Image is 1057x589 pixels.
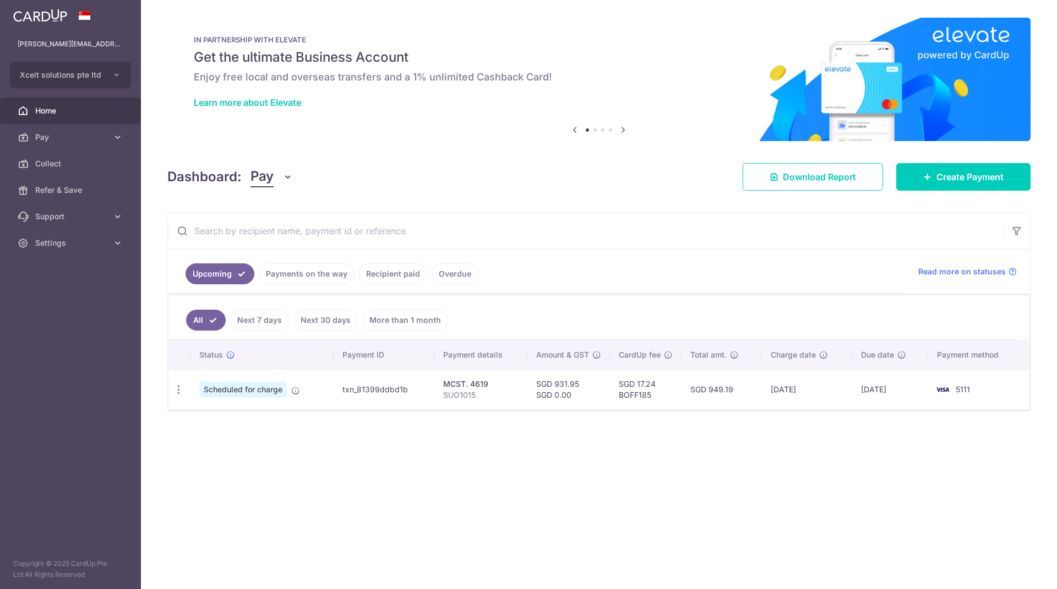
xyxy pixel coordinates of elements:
span: Scheduled for charge [199,382,287,397]
a: Recipient paid [359,263,427,284]
a: Upcoming [186,263,254,284]
a: Download Report [743,163,883,191]
span: 5111 [956,385,970,394]
span: Charge date [771,349,816,360]
span: Create Payment [936,170,1004,183]
span: Due date [861,349,894,360]
th: Payment ID [334,341,434,369]
a: Overdue [432,263,478,284]
span: Pay [35,132,108,143]
span: Read more on statuses [918,266,1006,277]
span: Refer & Save [35,185,108,196]
h5: Get the ultimate Business Account [194,48,1004,66]
a: Next 7 days [230,310,289,331]
h6: Enjoy free local and overseas transfers and a 1% unlimited Cashback Card! [194,71,1004,84]
img: Bank Card [931,383,954,396]
a: More than 1 month [362,310,448,331]
img: Renovation banner [167,18,1031,141]
h4: Dashboard: [167,167,242,187]
td: SGD 17.24 BOFF185 [610,369,682,409]
a: All [186,310,226,331]
input: Search by recipient name, payment id or reference [168,213,1004,248]
td: [DATE] [852,369,928,409]
span: Home [35,105,108,116]
button: Xceit solutions pte ltd [10,62,131,88]
p: SUO1015 [443,390,519,401]
img: CardUp [13,9,67,22]
span: Xceit solutions pte ltd [20,69,101,80]
span: Amount & GST [536,349,589,360]
span: Settings [35,237,108,248]
span: Support [35,211,108,222]
a: Create Payment [896,163,1031,191]
td: SGD 949.19 [682,369,761,409]
span: Download Report [783,170,856,183]
a: Read more on statuses [918,266,1017,277]
span: Status [199,349,223,360]
th: Payment method [928,341,1029,369]
td: [DATE] [762,369,853,409]
td: txn_81399ddbd1b [334,369,434,409]
span: Pay [250,166,274,187]
p: IN PARTNERSHIP WITH ELEVATE [194,35,1004,44]
a: Next 30 days [293,310,358,331]
a: Learn more about Elevate [194,97,301,108]
div: MCST. 4619 [443,379,519,390]
span: CardUp fee [619,349,661,360]
span: Total amt. [690,349,727,360]
button: Pay [250,166,293,187]
span: Collect [35,158,108,169]
a: Payments on the way [259,263,355,284]
th: Payment details [434,341,527,369]
td: SGD 931.95 SGD 0.00 [527,369,610,409]
p: [PERSON_NAME][EMAIL_ADDRESS][DOMAIN_NAME] [18,39,123,50]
